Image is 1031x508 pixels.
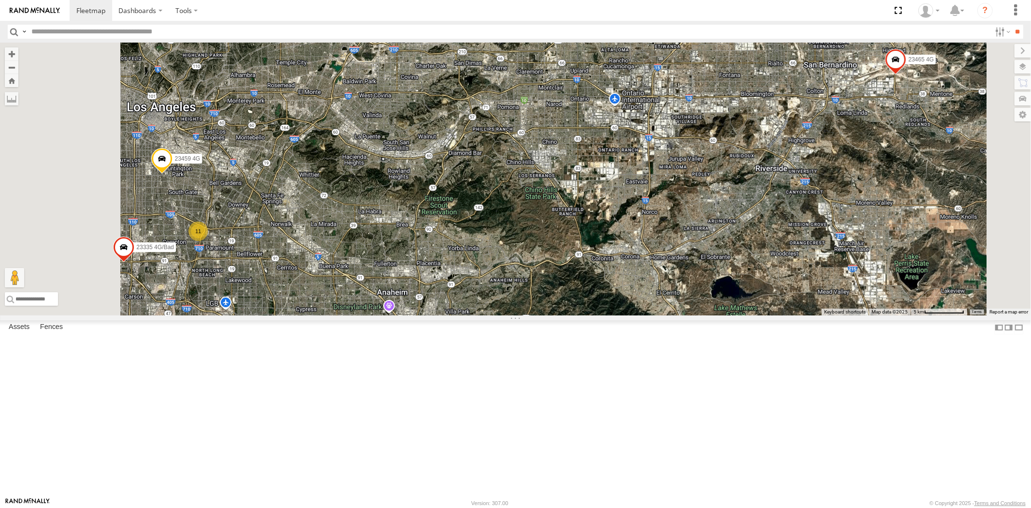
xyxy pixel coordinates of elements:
div: Version: 307.00 [471,500,508,506]
div: 11 [189,222,208,241]
button: Zoom in [5,47,18,60]
label: Map Settings [1015,108,1031,121]
a: Report a map error [989,309,1028,314]
label: Search Filter Options [991,25,1012,39]
label: Measure [5,92,18,105]
label: Assets [4,321,34,334]
span: Map data ©2025 [871,309,908,314]
label: Dock Summary Table to the Left [994,320,1004,334]
span: 23335 4G/Bad [136,244,174,251]
a: Visit our Website [5,498,50,508]
div: Sardor Khadjimedov [915,3,943,18]
button: Map Scale: 5 km per 79 pixels [911,309,967,315]
img: rand-logo.svg [10,7,60,14]
label: Search Query [20,25,28,39]
span: 23465 4G [908,56,934,63]
button: Keyboard shortcuts [824,309,866,315]
label: Fences [35,321,68,334]
button: Zoom out [5,60,18,74]
span: 5 km [914,309,924,314]
i: ? [977,3,993,18]
label: Hide Summary Table [1014,320,1024,334]
a: Terms and Conditions [974,500,1026,506]
span: 23459 4G [174,155,200,162]
div: © Copyright 2025 - [929,500,1026,506]
a: Terms (opens in new tab) [972,310,982,314]
button: Drag Pegman onto the map to open Street View [5,268,24,287]
label: Dock Summary Table to the Right [1004,320,1014,334]
button: Zoom Home [5,74,18,87]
